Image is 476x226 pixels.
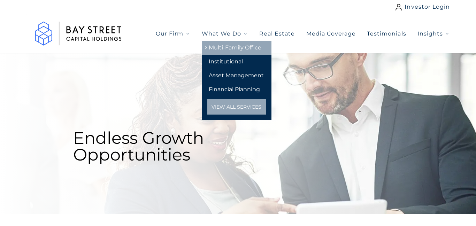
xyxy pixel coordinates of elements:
span: Insights [417,30,443,38]
a: Real Estate [259,30,295,38]
a: Testimonials [367,30,406,38]
div: What We Do [202,41,271,120]
span: What We Do [202,30,241,38]
a: Institutional [202,55,271,69]
a: Media Coverage [306,30,356,38]
img: user icon [396,4,402,10]
a: Go to home page [26,14,131,53]
a: Financial Planning [202,83,271,96]
a: Multi-Family Office [202,41,271,55]
a: Asset Management [202,69,271,83]
span: Endless Growth Opportunities [73,128,204,165]
button: Our Firm [156,30,190,38]
a: View All Services [207,99,266,115]
span: Our Firm [156,30,183,38]
img: Logo [26,14,131,53]
a: Investor Login [396,3,450,11]
button: Insights [417,30,450,38]
button: What We Do [202,30,248,38]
